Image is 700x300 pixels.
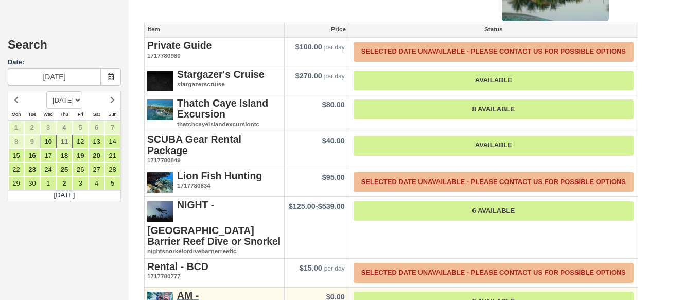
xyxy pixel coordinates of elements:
a: 16 [24,148,40,162]
label: Date: [8,58,121,68]
a: Available [354,136,634,156]
span: $95.00 [322,173,345,181]
a: Selected Date Unavailable - Please contact us for possible options [354,263,634,283]
th: Thu [56,109,72,121]
a: 21 [104,148,120,162]
a: 6 [89,121,104,135]
a: 3 [40,121,56,135]
img: S62-1 [147,171,173,196]
td: [DATE] [8,191,121,201]
span: $80.00 [322,101,345,109]
a: 9 [24,135,40,148]
a: 19 [73,148,89,162]
a: 7 [104,121,120,135]
em: per day [324,44,345,51]
a: 22 [8,162,24,176]
span: $40.00 [322,137,345,145]
a: Selected Date Unavailable - Please contact us for possible options [354,172,634,192]
a: 3 [73,176,89,190]
a: 18 [56,148,72,162]
a: Selected Date Unavailable - Please contact us for possible options [354,42,634,62]
span: $100.00 [295,43,322,51]
a: 14 [104,135,120,148]
a: Available [354,71,634,91]
th: Mon [8,109,24,121]
a: 8 [8,135,24,148]
a: 26 [73,162,89,176]
strong: Thatch Caye Island Excursion [177,97,268,120]
a: 2 [56,176,72,190]
a: Lion Fish Hunting1717780834 [147,171,282,190]
img: S297-1 [147,199,173,225]
span: $539.00 [318,202,345,210]
span: $125.00 [289,202,316,210]
strong: SCUBA Gear Rental Package [147,134,241,156]
a: 4 [89,176,104,190]
th: Sun [104,109,120,121]
strong: Rental - BCD [147,261,208,272]
em: nightsnorkelordivebarrierreeftc [147,247,282,256]
span: - [289,202,345,210]
em: thatchcayeislandexcursiontc [147,120,282,129]
a: 4 [56,121,72,135]
a: 17 [40,148,56,162]
th: Wed [40,109,56,121]
a: 6 Available [354,201,634,221]
em: 1717780777 [147,272,282,281]
em: stargazerscruise [147,80,282,89]
a: Item [145,22,284,37]
a: SCUBA Gear Rental Package1717780849 [147,134,282,164]
a: 28 [104,162,120,176]
em: per day [324,265,345,272]
a: 5 [104,176,120,190]
a: 23 [24,162,40,176]
a: 25 [56,162,72,176]
a: NIGHT - [GEOGRAPHIC_DATA] Barrier Reef Dive or Snorkelnightsnorkelordivebarrierreeftc [147,199,282,256]
strong: Private Guide [147,40,212,51]
a: 27 [89,162,104,176]
a: 12 [73,135,89,148]
h2: Search [8,39,121,58]
a: 15 [8,148,24,162]
a: Stargazer's Cruisestargazerscruise [147,69,282,89]
a: 29 [8,176,24,190]
a: 1 [40,176,56,190]
a: 1 [8,121,24,135]
a: 5 [73,121,89,135]
strong: Lion Fish Hunting [177,170,262,181]
span: $270.00 [295,72,322,80]
strong: NIGHT - [GEOGRAPHIC_DATA] Barrier Reef Dive or Snorkel [147,199,281,247]
a: 13 [89,135,104,148]
em: per day [324,73,345,80]
a: 20 [89,148,104,162]
a: Rental - BCD1717780777 [147,261,282,281]
a: Status [349,22,638,37]
th: Fri [73,109,89,121]
em: 1717780834 [147,181,282,190]
a: 24 [40,162,56,176]
img: S308-1 [147,69,173,95]
a: Private Guide1717780980 [147,40,282,60]
a: 11 [56,135,72,148]
span: $15.00 [300,264,322,272]
em: 1717780980 [147,52,282,60]
strong: Stargazer's Cruise [177,69,265,80]
img: S296-3 [147,98,173,124]
a: 30 [24,176,40,190]
th: Tue [24,109,40,121]
a: 8 Available [354,99,634,120]
th: Sat [89,109,104,121]
a: Thatch Caye Island Excursionthatchcayeislandexcursiontc [147,98,282,128]
em: 1717780849 [147,156,282,165]
a: 10 [40,135,56,148]
a: Price [285,22,349,37]
a: 2 [24,121,40,135]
